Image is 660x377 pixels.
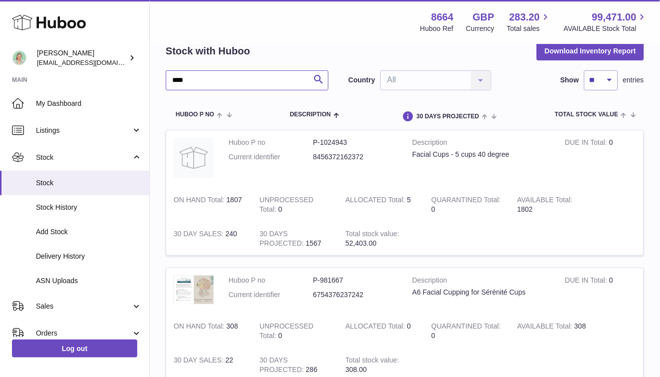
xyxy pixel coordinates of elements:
strong: 8664 [431,10,454,24]
td: 0 [338,314,424,348]
strong: DUE IN Total [565,138,609,149]
span: Sales [36,302,131,311]
img: product image [174,138,214,178]
span: AVAILABLE Stock Total [564,24,648,33]
div: Currency [466,24,495,33]
button: Download Inventory Report [537,42,644,60]
div: [PERSON_NAME] [37,48,127,67]
dd: P-1024943 [313,138,397,147]
a: 99,471.00 AVAILABLE Stock Total [564,10,648,33]
span: Total sales [507,24,551,33]
dt: Current identifier [229,152,313,162]
strong: 30 DAY SALES [174,230,226,240]
td: 0 [252,188,338,222]
strong: ON HAND Total [174,322,227,333]
strong: ALLOCATED Total [345,322,407,333]
span: 0 [431,205,435,213]
img: product image [174,276,214,304]
td: 240 [166,222,252,256]
span: 30 DAYS PROJECTED [416,113,479,120]
div: Huboo Ref [420,24,454,33]
strong: AVAILABLE Total [517,196,573,206]
strong: ALLOCATED Total [345,196,407,206]
label: Country [348,75,375,85]
img: hello@thefacialcuppingexpert.com [12,50,27,65]
span: Total stock value [555,111,619,118]
label: Show [561,75,579,85]
strong: Description [412,276,550,288]
span: 283.20 [509,10,540,24]
dt: Huboo P no [229,138,313,147]
strong: QUARANTINED Total [431,196,501,206]
strong: Description [412,138,550,150]
strong: Total stock value [345,356,399,367]
td: 1807 [166,188,252,222]
a: 283.20 Total sales [507,10,551,33]
span: ASN Uploads [36,276,142,286]
strong: DUE IN Total [565,276,609,287]
dd: P-981667 [313,276,397,285]
span: Stock [36,178,142,188]
span: 308.00 [345,366,367,374]
dt: Current identifier [229,290,313,300]
strong: ON HAND Total [174,196,227,206]
td: 308 [510,314,596,348]
h2: Stock with Huboo [166,44,250,58]
td: 1802 [510,188,596,222]
a: Log out [12,340,137,358]
div: Facial Cups - 5 cups 40 degree [412,150,550,159]
span: Description [290,111,331,118]
td: 0 [252,314,338,348]
td: 0 [558,268,644,314]
span: 0 [431,332,435,340]
strong: QUARANTINED Total [431,322,501,333]
strong: 30 DAYS PROJECTED [260,230,306,250]
span: [EMAIL_ADDRESS][DOMAIN_NAME] [37,58,147,66]
span: 99,471.00 [592,10,637,24]
td: 0 [558,130,644,188]
span: My Dashboard [36,99,142,108]
span: Delivery History [36,252,142,261]
span: entries [623,75,644,85]
td: 5 [338,188,424,222]
dd: 6754376237242 [313,290,397,300]
span: Listings [36,126,131,135]
td: 308 [166,314,252,348]
span: Add Stock [36,227,142,237]
span: 52,403.00 [345,239,376,247]
span: Huboo P no [176,111,214,118]
strong: AVAILABLE Total [517,322,574,333]
span: Stock [36,153,131,162]
strong: Total stock value [345,230,399,240]
div: A6 Facial Cupping for Sérénité Cups [412,288,550,297]
strong: UNPROCESSED Total [260,322,314,342]
dt: Huboo P no [229,276,313,285]
span: Stock History [36,203,142,212]
strong: UNPROCESSED Total [260,196,314,216]
td: 1567 [252,222,338,256]
strong: 30 DAY SALES [174,356,226,367]
span: Orders [36,329,131,338]
strong: 30 DAYS PROJECTED [260,356,306,376]
strong: GBP [473,10,494,24]
dd: 8456372162372 [313,152,397,162]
